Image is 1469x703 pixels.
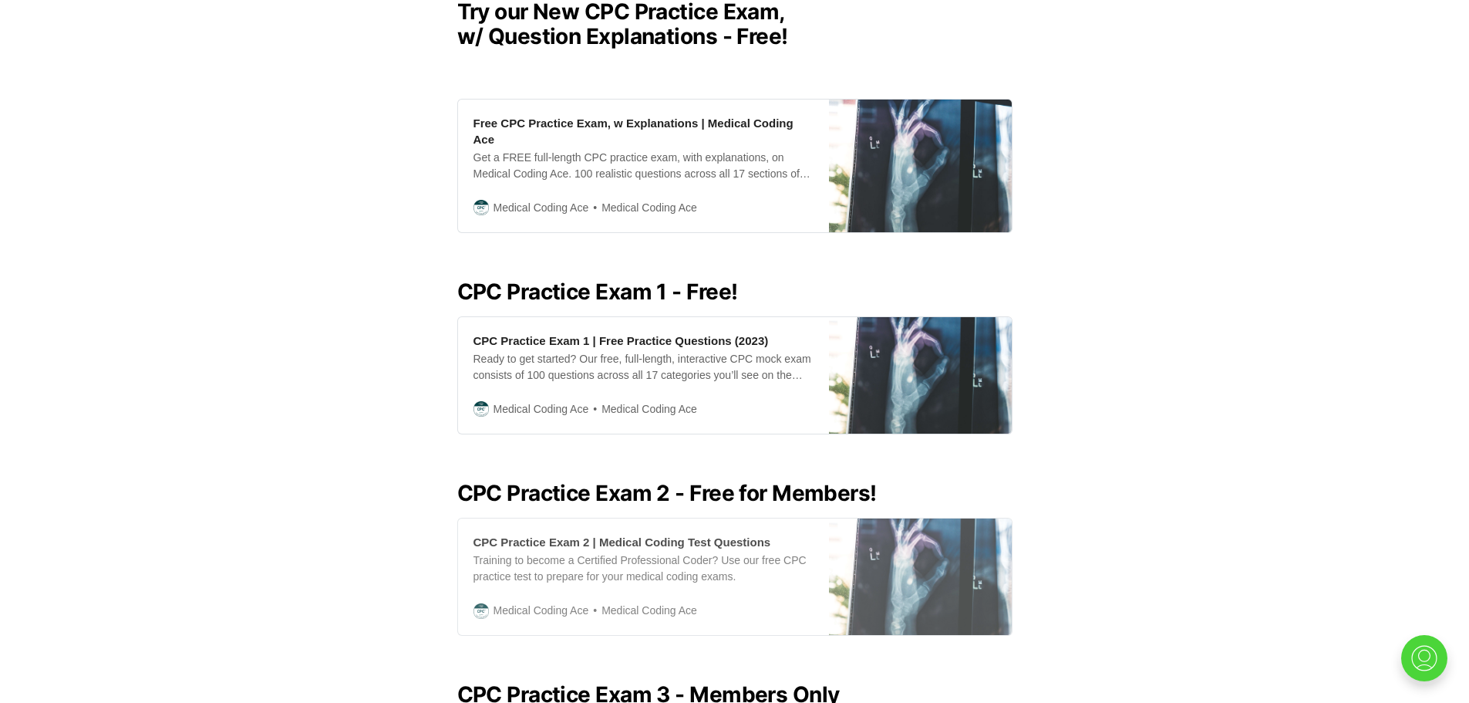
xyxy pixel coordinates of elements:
span: Medical Coding Ace [588,401,697,418]
div: Training to become a Certified Professional Coder? Use our free CPC practice test to prepare for ... [473,553,814,585]
div: CPC Practice Exam 1 | Free Practice Questions (2023) [473,333,769,349]
div: Ready to get started? Our free, full-length, interactive CPC mock exam consists of 100 questions ... [473,351,814,384]
span: Medical Coding Ace [494,401,589,417]
span: Medical Coding Ace [494,199,589,216]
span: Medical Coding Ace [588,602,697,620]
span: Medical Coding Ace [588,199,697,217]
span: Medical Coding Ace [494,602,589,619]
div: CPC Practice Exam 2 | Medical Coding Test Questions [473,534,771,550]
a: Free CPC Practice Exam, w Explanations | Medical Coding AceGet a FREE full-length CPC practice ex... [457,99,1012,233]
a: CPC Practice Exam 2 | Medical Coding Test QuestionsTraining to become a Certified Professional Co... [457,518,1012,636]
h2: CPC Practice Exam 1 - Free! [457,279,1012,304]
iframe: portal-trigger [1388,627,1469,703]
h2: CPC Practice Exam 2 - Free for Members! [457,481,1012,505]
a: CPC Practice Exam 1 | Free Practice Questions (2023)Ready to get started? Our free, full-length, ... [457,316,1012,434]
div: Free CPC Practice Exam, w Explanations | Medical Coding Ace [473,115,814,147]
div: Get a FREE full-length CPC practice exam, with explanations, on Medical Coding Ace. 100 realistic... [473,150,814,182]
